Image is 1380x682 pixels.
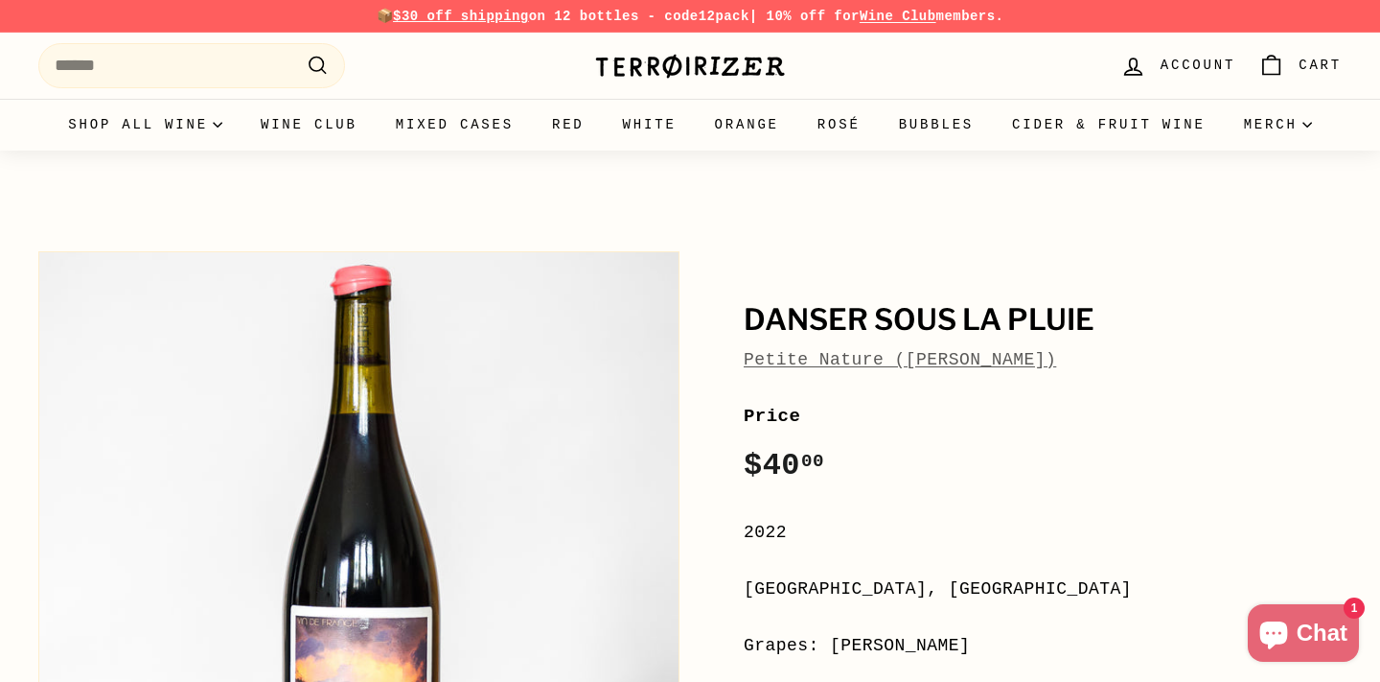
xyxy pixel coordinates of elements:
[880,99,993,151] a: Bubbles
[241,99,377,151] a: Wine Club
[798,99,880,151] a: Rosé
[696,99,798,151] a: Orange
[533,99,604,151] a: Red
[38,6,1342,27] p: 📦 on 12 bottles - code | 10% off for members.
[1225,99,1331,151] summary: Merch
[1299,55,1342,76] span: Cart
[49,99,241,151] summary: Shop all wine
[1109,37,1247,94] a: Account
[801,451,824,472] sup: 00
[744,448,824,483] span: $40
[699,9,749,24] strong: 12pack
[604,99,696,151] a: White
[744,576,1342,603] div: [GEOGRAPHIC_DATA], [GEOGRAPHIC_DATA]
[744,402,1342,431] label: Price
[993,99,1225,151] a: Cider & Fruit Wine
[744,304,1342,337] h1: Danser Sous La Pluie
[393,9,529,24] span: $30 off shipping
[1247,37,1353,94] a: Cart
[744,632,1342,660] div: Grapes: [PERSON_NAME]
[744,519,1342,547] div: 2022
[1242,604,1365,667] inbox-online-store-chat: Shopify online store chat
[1161,55,1235,76] span: Account
[860,9,936,24] a: Wine Club
[744,350,1056,369] a: Petite Nature ([PERSON_NAME])
[377,99,533,151] a: Mixed Cases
